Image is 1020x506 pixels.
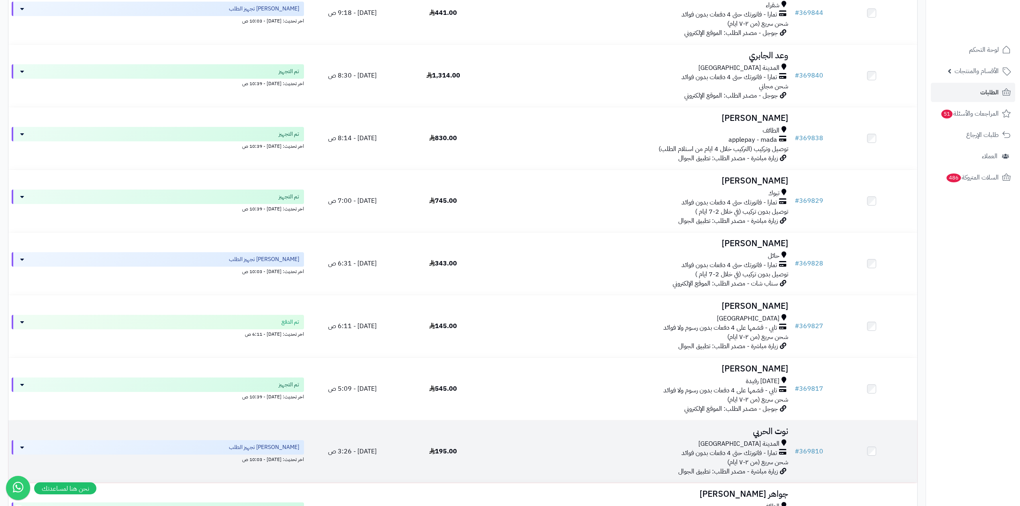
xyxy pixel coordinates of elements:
span: تابي - قسّمها على 4 دفعات بدون رسوم ولا فوائد [663,386,777,395]
span: [PERSON_NAME] تجهيز الطلب [229,255,299,263]
span: المدينة [GEOGRAPHIC_DATA] [698,63,779,73]
div: اخر تحديث: [DATE] - 10:39 ص [12,141,304,150]
span: الطائف [763,126,779,135]
span: [PERSON_NAME] تجهيز الطلب [229,5,299,13]
span: # [795,8,799,18]
span: 343.00 [429,259,457,268]
div: اخر تحديث: [DATE] - 10:03 ص [12,455,304,463]
span: توصيل وتركيب (التركيب خلال 4 ايام من استلام الطلب) [659,144,788,154]
h3: [PERSON_NAME] [492,364,788,373]
span: المراجعات والأسئلة [940,108,999,119]
span: شحن سريع (من ٢-٧ ايام) [727,19,788,29]
span: # [795,71,799,80]
span: طلبات الإرجاع [966,129,999,141]
span: # [795,196,799,206]
span: جوجل - مصدر الطلب: الموقع الإلكتروني [684,404,778,414]
div: اخر تحديث: [DATE] - 6:11 ص [12,329,304,338]
a: #369810 [795,447,823,456]
span: الطلبات [980,87,999,98]
span: 195.00 [429,447,457,456]
span: شقراء [766,1,779,10]
h3: وعد الجابري [492,51,788,60]
span: العملاء [982,151,998,162]
span: [PERSON_NAME] تجهيز الطلب [229,443,299,451]
div: اخر تحديث: [DATE] - 10:39 ص [12,392,304,400]
span: [DATE] - 6:31 ص [328,259,377,268]
span: شحن سريع (من ٢-٧ ايام) [727,332,788,342]
span: [DATE] رفيدة [746,377,779,386]
span: زيارة مباشرة - مصدر الطلب: تطبيق الجوال [678,467,778,476]
span: 145.00 [429,321,457,331]
span: تمارا - فاتورتك حتى 4 دفعات بدون فوائد [681,10,777,19]
h3: جواهر [PERSON_NAME] [492,490,788,499]
span: زيارة مباشرة - مصدر الطلب: تطبيق الجوال [678,153,778,163]
span: 830.00 [429,133,457,143]
a: #369829 [795,196,823,206]
span: [DATE] - 6:11 ص [328,321,377,331]
span: لوحة التحكم [969,44,999,55]
span: تم التجهيز [279,193,299,201]
span: توصيل بدون تركيب (في خلال 2-7 ايام ) [695,269,788,279]
span: زيارة مباشرة - مصدر الطلب: تطبيق الجوال [678,341,778,351]
span: # [795,259,799,268]
h3: [PERSON_NAME] [492,239,788,248]
a: #369838 [795,133,823,143]
div: اخر تحديث: [DATE] - 10:03 ص [12,16,304,24]
h3: [PERSON_NAME] [492,176,788,186]
span: [GEOGRAPHIC_DATA] [717,314,779,323]
span: [DATE] - 8:14 ص [328,133,377,143]
span: حائل [768,251,779,261]
span: [DATE] - 5:09 ص [328,384,377,394]
span: 745.00 [429,196,457,206]
span: تم التجهيز [279,130,299,138]
span: السلات المتروكة [946,172,999,183]
a: #369817 [795,384,823,394]
a: #369828 [795,259,823,268]
span: تمارا - فاتورتك حتى 4 دفعات بدون فوائد [681,449,777,458]
a: المراجعات والأسئلة51 [931,104,1015,123]
h3: [PERSON_NAME] [492,302,788,311]
span: applepay - mada [728,135,777,145]
span: [DATE] - 3:26 ص [328,447,377,456]
span: شحن سريع (من ٢-٧ ايام) [727,395,788,404]
span: تم التجهيز [279,67,299,75]
span: 441.00 [429,8,457,18]
span: تم التجهيز [279,381,299,389]
span: توصيل بدون تركيب (في خلال 2-7 ايام ) [695,207,788,216]
a: #369840 [795,71,823,80]
a: طلبات الإرجاع [931,125,1015,145]
a: #369844 [795,8,823,18]
h3: نوت الحربي [492,427,788,436]
span: شحن سريع (من ٢-٧ ايام) [727,457,788,467]
span: # [795,447,799,456]
span: # [795,321,799,331]
span: [DATE] - 7:00 ص [328,196,377,206]
span: # [795,384,799,394]
span: تابي - قسّمها على 4 دفعات بدون رسوم ولا فوائد [663,323,777,333]
span: جوجل - مصدر الطلب: الموقع الإلكتروني [684,91,778,100]
span: سناب شات - مصدر الطلب: الموقع الإلكتروني [673,279,778,288]
span: [DATE] - 8:30 ص [328,71,377,80]
span: # [795,133,799,143]
span: [DATE] - 9:18 ص [328,8,377,18]
span: زيارة مباشرة - مصدر الطلب: تطبيق الجوال [678,216,778,226]
span: 51 [941,110,953,118]
span: تمارا - فاتورتك حتى 4 دفعات بدون فوائد [681,198,777,207]
div: اخر تحديث: [DATE] - 10:39 ص [12,79,304,87]
span: تمارا - فاتورتك حتى 4 دفعات بدون فوائد [681,73,777,82]
a: العملاء [931,147,1015,166]
span: جوجل - مصدر الطلب: الموقع الإلكتروني [684,28,778,38]
a: السلات المتروكة486 [931,168,1015,187]
span: الأقسام والمنتجات [955,65,999,77]
span: تمارا - فاتورتك حتى 4 دفعات بدون فوائد [681,261,777,270]
span: شحن مجاني [759,82,788,91]
span: 486 [947,173,961,182]
span: 545.00 [429,384,457,394]
h3: [PERSON_NAME] [492,114,788,123]
span: المدينة [GEOGRAPHIC_DATA] [698,439,779,449]
span: 1,314.00 [426,71,460,80]
a: لوحة التحكم [931,40,1015,59]
img: logo-2.png [965,22,1012,39]
span: تم الدفع [282,318,299,326]
a: #369827 [795,321,823,331]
